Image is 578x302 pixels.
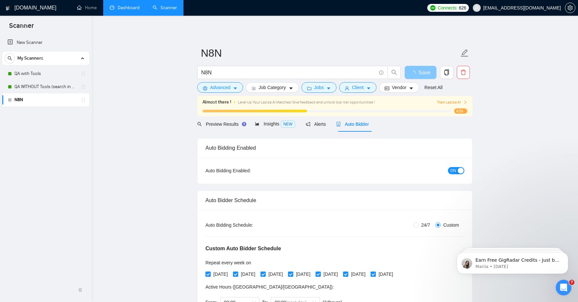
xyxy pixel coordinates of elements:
img: logo [6,3,10,13]
span: [DATE] [348,271,368,278]
li: New Scanner [2,36,89,49]
span: idcard [385,86,389,91]
button: folderJobscaret-down [301,82,337,93]
span: Custom [441,221,462,229]
span: copy [440,69,453,75]
input: Search Freelance Jobs... [201,68,376,77]
span: [DATE] [321,271,340,278]
span: Repeat every week on [205,260,251,265]
h5: Custom Auto Bidder Schedule [205,245,281,253]
span: caret-down [326,86,331,91]
button: search [388,66,401,79]
span: holder [81,84,86,89]
span: edit [460,49,469,57]
div: Auto Bidding Enabled [205,139,464,157]
span: area-chart [255,122,260,126]
span: 42% [454,108,467,114]
div: Auto Bidding Schedule: [205,221,292,229]
span: Client [352,84,364,91]
span: search [5,56,15,61]
button: idcardVendorcaret-down [379,82,419,93]
button: setting [565,3,575,13]
a: QA with Tools [14,67,77,80]
button: delete [457,66,470,79]
a: N8N [14,93,77,106]
div: Tooltip anchor [241,121,247,127]
span: Preview Results [197,122,244,127]
span: 24/7 [419,221,433,229]
span: right [463,100,467,104]
span: search [197,122,202,126]
span: Vendor [392,84,406,91]
a: homeHome [77,5,97,10]
span: 626 [459,4,466,11]
span: setting [203,86,207,91]
span: setting [565,5,575,10]
li: My Scanners [2,52,89,106]
span: Insights [255,121,295,126]
button: userClientcaret-down [339,82,376,93]
span: [DATE] [266,271,285,278]
span: [DATE] [211,271,230,278]
button: settingAdvancedcaret-down [197,82,243,93]
span: [DATE] [293,271,313,278]
a: searchScanner [153,5,177,10]
span: Connects: [438,4,457,11]
iframe: Intercom live chat [556,280,571,295]
span: 7 [569,280,574,285]
span: Auto Bidder [336,122,369,127]
a: setting [565,5,575,10]
span: info-circle [379,70,383,75]
img: upwork-logo.png [430,5,435,10]
span: caret-down [366,86,371,91]
span: Active Hours ( [GEOGRAPHIC_DATA]/[GEOGRAPHIC_DATA] ): [205,284,334,290]
button: Train Laziza AI [437,99,467,105]
a: dashboardDashboard [110,5,140,10]
button: copy [440,66,453,79]
span: Level Up Your Laziza AI Matches! Give feedback and unlock top-tier opportunities ! [238,100,375,104]
div: Auto Bidding Enabled: [205,167,292,174]
input: Scanner name... [201,45,459,61]
span: caret-down [409,86,414,91]
span: folder [307,86,312,91]
a: QA WITHOUT Tools (search in Titles) [14,80,77,93]
span: [DATE] [238,271,258,278]
span: My Scanners [17,52,43,65]
a: New Scanner [8,36,84,49]
span: search [388,69,400,75]
span: delete [457,69,470,75]
a: Reset All [424,84,442,91]
span: Alerts [306,122,326,127]
span: notification [306,122,310,126]
span: robot [336,122,341,126]
span: caret-down [233,86,238,91]
span: Almost there ! [202,99,231,106]
iframe: Intercom notifications message [447,238,578,284]
span: Advanced [210,84,230,91]
button: barsJob Categorycaret-down [246,82,299,93]
span: holder [81,71,86,76]
span: loading [411,71,418,76]
span: user [474,6,479,10]
span: Scanner [4,21,39,35]
span: Jobs [314,84,324,91]
button: search [5,53,15,64]
div: Auto Bidder Schedule [205,191,464,210]
span: bars [251,86,256,91]
span: user [345,86,349,91]
span: double-left [78,287,85,293]
span: Job Category [259,84,286,91]
span: [DATE] [376,271,395,278]
span: holder [81,97,86,103]
span: NEW [281,121,295,128]
span: caret-down [289,86,293,91]
button: Save [405,66,436,79]
span: Save [418,68,430,77]
span: ON [450,167,456,174]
